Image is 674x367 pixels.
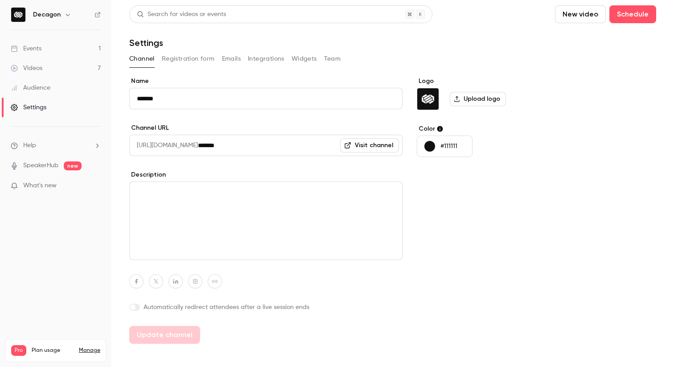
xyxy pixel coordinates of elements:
[11,345,26,356] span: Pro
[23,181,57,190] span: What's new
[248,52,284,66] button: Integrations
[450,92,506,106] label: Upload logo
[33,10,61,19] h6: Decagon
[417,77,554,86] label: Logo
[137,10,226,19] div: Search for videos or events
[417,136,473,157] button: #111111
[162,52,215,66] button: Registration form
[11,44,41,53] div: Events
[340,138,399,153] a: Visit channel
[440,142,457,151] p: #111111
[11,83,50,92] div: Audience
[129,303,403,312] label: Automatically redirect attendees after a live session ends
[417,124,554,133] label: Color
[23,161,58,170] a: SpeakerHub
[11,8,25,22] img: Decagon
[90,182,101,190] iframe: Noticeable Trigger
[555,5,606,23] button: New video
[129,77,403,86] label: Name
[129,170,403,179] label: Description
[129,37,163,48] h1: Settings
[417,88,439,110] img: Decagon
[417,77,554,110] section: Logo
[32,347,74,354] span: Plan usage
[292,52,317,66] button: Widgets
[11,64,42,73] div: Videos
[11,141,101,150] li: help-dropdown-opener
[222,52,241,66] button: Emails
[129,52,155,66] button: Channel
[129,135,198,156] span: [URL][DOMAIN_NAME]
[23,141,36,150] span: Help
[129,124,403,132] label: Channel URL
[11,103,46,112] div: Settings
[79,347,100,354] a: Manage
[64,161,82,170] span: new
[609,5,656,23] button: Schedule
[324,52,341,66] button: Team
